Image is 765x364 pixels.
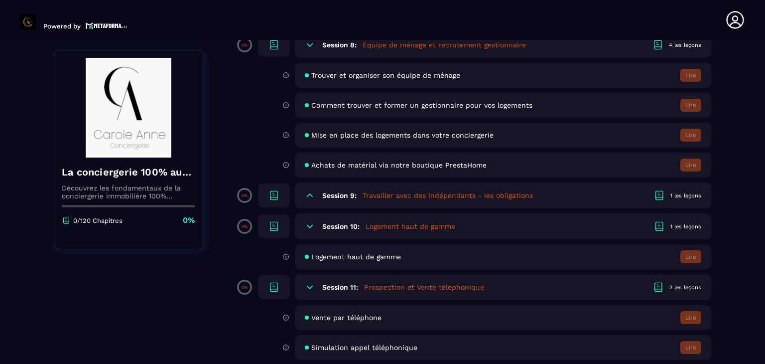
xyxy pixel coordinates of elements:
p: 0/120 Chapitres [73,217,123,224]
span: Comment trouver et former un gestionnaire pour vos logements [311,101,532,109]
button: Lire [680,311,701,324]
img: logo-branding [20,14,36,30]
h4: La conciergerie 100% automatisée [62,165,195,179]
button: Lire [680,341,701,354]
button: Lire [680,159,701,172]
p: 0% [242,285,248,290]
h5: Prospection et Vente téléphonique [364,282,484,292]
p: Powered by [43,22,81,30]
span: Logement haut de gamme [311,253,401,261]
img: banner [62,58,195,158]
div: 1 les leçons [670,223,701,230]
div: 2 les leçons [669,284,701,291]
span: Achats de matérial via notre boutique PrestaHome [311,161,487,169]
span: Simulation appel téléphonique [311,344,417,352]
h6: Session 11: [322,283,358,291]
span: Trouver et organiser son équipe de ménage [311,71,460,79]
h6: Session 8: [322,41,357,49]
button: Lire [680,129,701,142]
img: logo [86,21,127,30]
h5: Equipe de ménage et recrutement gestionnaire [363,40,526,50]
p: Découvrez les fondamentaux de la conciergerie immobilière 100% automatisée. Cette formation est c... [62,184,195,200]
p: 0% [242,193,248,198]
h6: Session 9: [322,191,357,199]
span: Mise en place des logements dans votre conciergerie [311,131,494,139]
h5: Logement haut de gamme [366,221,455,231]
button: Lire [680,99,701,112]
button: Lire [680,250,701,263]
span: Vente par téléphone [311,314,382,322]
div: 4 les leçons [669,41,701,49]
h6: Session 10: [322,222,360,230]
button: Lire [680,69,701,82]
div: 1 les leçons [670,192,701,199]
p: 0% [242,224,248,229]
p: 0% [183,215,195,226]
h5: Travailler avec des indépendants - les obligations [363,190,533,200]
p: 0% [242,43,248,47]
